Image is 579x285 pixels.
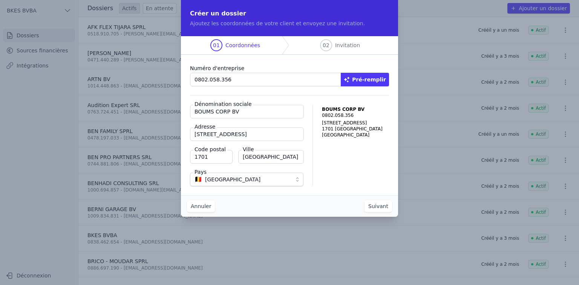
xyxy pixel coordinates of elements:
[205,175,260,184] span: [GEOGRAPHIC_DATA]
[190,173,303,186] button: 🇧🇪 [GEOGRAPHIC_DATA]
[322,126,389,132] p: 1701 [GEOGRAPHIC_DATA]
[213,41,220,49] span: 01
[322,106,389,112] p: BOUMS CORP BV
[193,100,253,108] label: Dénomination sociale
[181,36,398,55] nav: Progress
[322,120,389,126] p: [STREET_ADDRESS]
[225,41,260,49] span: Coordonnées
[190,20,389,27] p: Ajoutez les coordonnées de votre client et envoyez une invitation.
[193,123,217,130] label: Adresse
[190,9,389,18] h2: Créer un dossier
[323,41,329,49] span: 02
[335,41,360,49] span: Invitation
[190,64,389,73] label: Numéro d'entreprise
[322,132,389,138] p: [GEOGRAPHIC_DATA]
[341,73,389,86] button: Pré-remplir
[241,146,256,153] label: Ville
[365,200,392,212] button: Suivant
[187,200,215,212] button: Annuler
[193,168,208,176] label: Pays
[322,112,389,118] p: 0802.058.356
[193,146,227,153] label: Code postal
[195,177,202,182] span: 🇧🇪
